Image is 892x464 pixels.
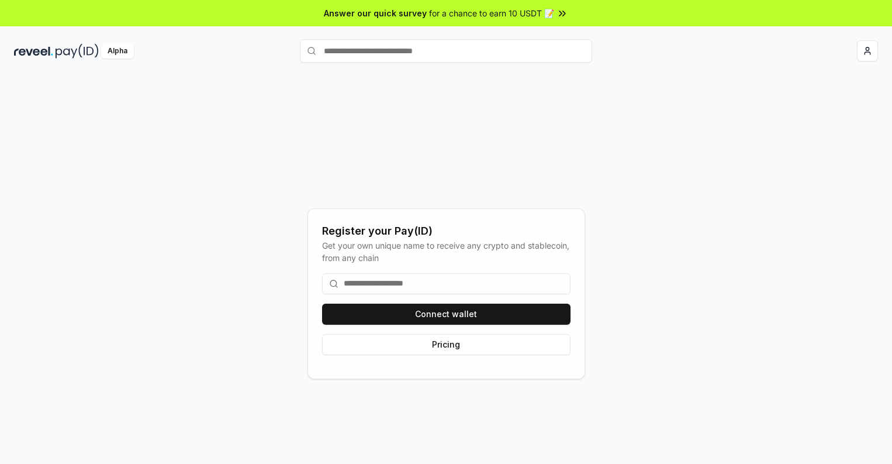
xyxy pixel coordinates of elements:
img: pay_id [56,44,99,59]
img: reveel_dark [14,44,53,59]
button: Connect wallet [322,304,571,325]
div: Register your Pay(ID) [322,223,571,239]
span: Answer our quick survey [324,7,427,19]
div: Get your own unique name to receive any crypto and stablecoin, from any chain [322,239,571,264]
div: Alpha [101,44,134,59]
button: Pricing [322,334,571,355]
span: for a chance to earn 10 USDT 📝 [429,7,554,19]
